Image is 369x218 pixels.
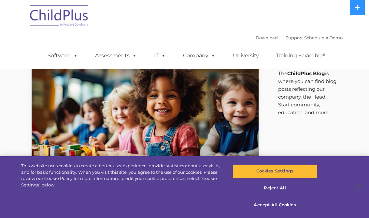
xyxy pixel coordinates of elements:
[226,49,265,62] a: University
[21,163,221,188] div: This website uses cookies to create a better user experience, provide statistics about user visit...
[148,49,172,62] a: IT
[278,70,338,116] p: The is where you can find blog posts reflecting our company, the Head Start community, education,...
[41,49,84,62] a: Software
[286,35,303,40] a: Support
[233,181,318,195] button: Reject All
[233,164,318,178] button: Cookies Settings
[256,35,278,40] a: Download
[287,70,325,76] strong: ChildPlus Blog
[177,49,222,62] a: Company
[27,0,92,33] img: ChildPlus by Procare Solutions
[351,179,366,194] button: Close
[233,198,318,211] button: Accept All Cookies
[32,46,259,173] img: ChildPlus - The Crucial Role of Attendance
[89,49,143,62] a: Assessments
[304,35,343,40] a: Schedule A Demo
[256,35,343,40] font: |
[270,49,332,62] a: Training Scramble!!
